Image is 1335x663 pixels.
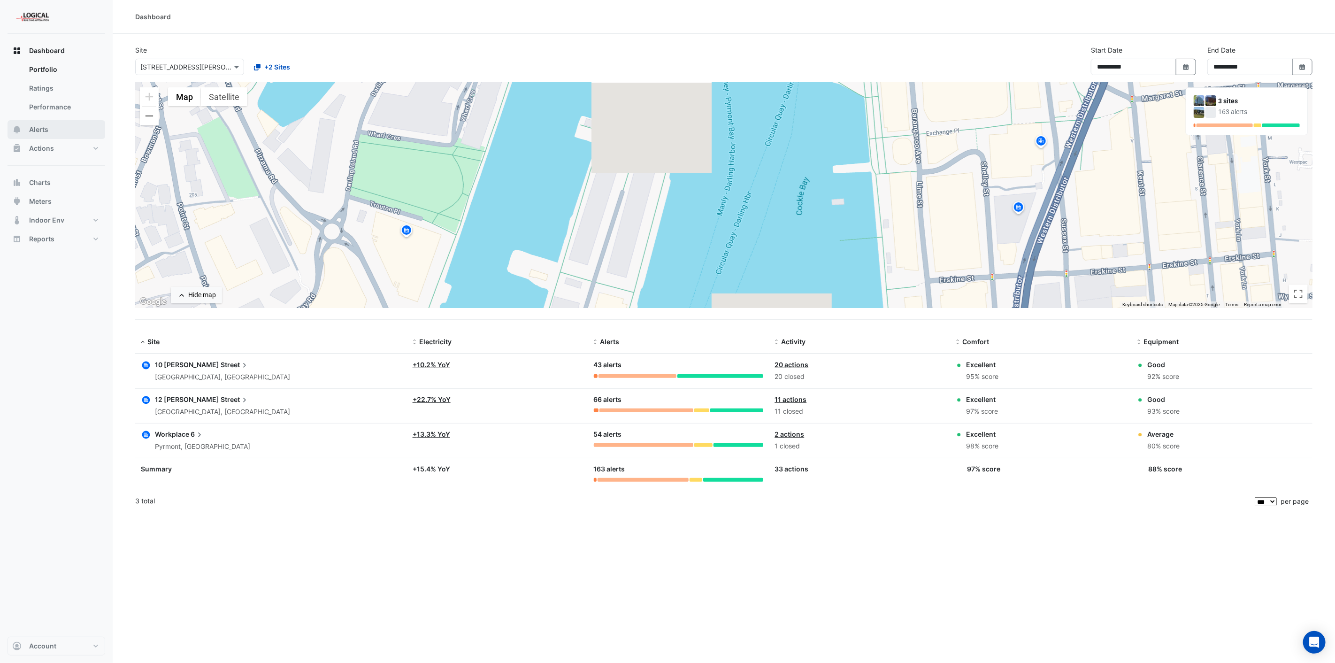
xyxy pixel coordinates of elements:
[1289,285,1308,303] button: Toggle fullscreen view
[413,430,450,438] a: +13.3% YoY
[966,429,998,439] div: Excellent
[775,371,944,382] div: 20 closed
[1147,441,1180,452] div: 80% score
[171,287,222,303] button: Hide map
[22,79,105,98] a: Ratings
[419,338,452,346] span: Electricity
[1147,394,1180,404] div: Good
[775,441,944,452] div: 1 closed
[413,464,583,474] div: + 15.4% YoY
[12,144,22,153] app-icon: Actions
[29,641,56,651] span: Account
[775,361,808,369] a: 20 actions
[22,98,105,116] a: Performance
[1281,497,1309,505] span: per page
[221,394,249,405] span: Street
[594,464,764,475] div: 163 alerts
[1298,63,1307,71] fa-icon: Select Date
[775,406,944,417] div: 11 closed
[188,290,216,300] div: Hide map
[1147,371,1179,382] div: 92% score
[413,361,450,369] a: +10.2% YoY
[600,338,620,346] span: Alerts
[12,197,22,206] app-icon: Meters
[141,465,172,473] span: Summary
[138,296,169,308] a: Open this area in Google Maps (opens a new window)
[168,87,201,106] button: Show street map
[29,197,52,206] span: Meters
[966,371,998,382] div: 95% score
[155,361,219,369] span: 10 [PERSON_NAME]
[140,87,159,106] button: Zoom in
[12,125,22,134] app-icon: Alerts
[135,489,1253,513] div: 3 total
[775,395,806,403] a: 11 actions
[966,441,998,452] div: 98% score
[221,360,249,370] span: Street
[8,173,105,192] button: Charts
[135,12,171,22] div: Dashboard
[1034,134,1049,151] img: site-pin.svg
[191,429,204,439] span: 6
[1147,360,1179,370] div: Good
[594,429,764,440] div: 54 alerts
[775,430,804,438] a: 2 actions
[138,296,169,308] img: Google
[1147,406,1180,417] div: 93% score
[594,394,764,405] div: 66 alerts
[594,360,764,370] div: 43 alerts
[11,8,54,26] img: Company Logo
[8,41,105,60] button: Dashboard
[967,464,1000,474] div: 97% score
[8,139,105,158] button: Actions
[155,441,250,452] div: Pyrmont, [GEOGRAPHIC_DATA]
[248,59,296,75] button: +2 Sites
[1194,107,1205,118] img: Workplace 6
[155,430,189,438] span: Workplace
[29,125,48,134] span: Alerts
[966,406,998,417] div: 97% score
[399,224,414,240] img: site-pin.svg
[8,230,105,248] button: Reports
[1182,63,1190,71] fa-icon: Select Date
[1218,107,1300,117] div: 163 alerts
[12,216,22,225] app-icon: Indoor Env
[29,144,54,153] span: Actions
[8,211,105,230] button: Indoor Env
[264,62,290,72] span: +2 Sites
[1194,95,1205,106] img: 10 Shelley Street
[1168,302,1220,307] span: Map data ©2025 Google
[29,234,54,244] span: Reports
[29,178,51,187] span: Charts
[12,178,22,187] app-icon: Charts
[29,216,64,225] span: Indoor Env
[12,46,22,55] app-icon: Dashboard
[1148,464,1182,474] div: 88% score
[1147,429,1180,439] div: Average
[8,60,105,120] div: Dashboard
[29,46,65,55] span: Dashboard
[8,637,105,655] button: Account
[8,120,105,139] button: Alerts
[135,45,147,55] label: Site
[1207,45,1235,55] label: End Date
[966,360,998,370] div: Excellent
[1011,200,1026,217] img: site-pin.svg
[1205,95,1216,106] img: 12 Shelley Street
[1225,302,1238,307] a: Terms (opens in new tab)
[1091,45,1122,55] label: Start Date
[8,192,105,211] button: Meters
[775,464,944,474] div: 33 actions
[962,338,989,346] span: Comfort
[155,407,290,417] div: [GEOGRAPHIC_DATA], [GEOGRAPHIC_DATA]
[155,372,290,383] div: [GEOGRAPHIC_DATA], [GEOGRAPHIC_DATA]
[781,338,806,346] span: Activity
[1143,338,1179,346] span: Equipment
[201,87,247,106] button: Show satellite imagery
[966,394,998,404] div: Excellent
[147,338,160,346] span: Site
[413,395,451,403] a: +22.7% YoY
[1218,96,1300,106] div: 3 sites
[140,107,159,125] button: Zoom out
[1244,302,1281,307] a: Report a map error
